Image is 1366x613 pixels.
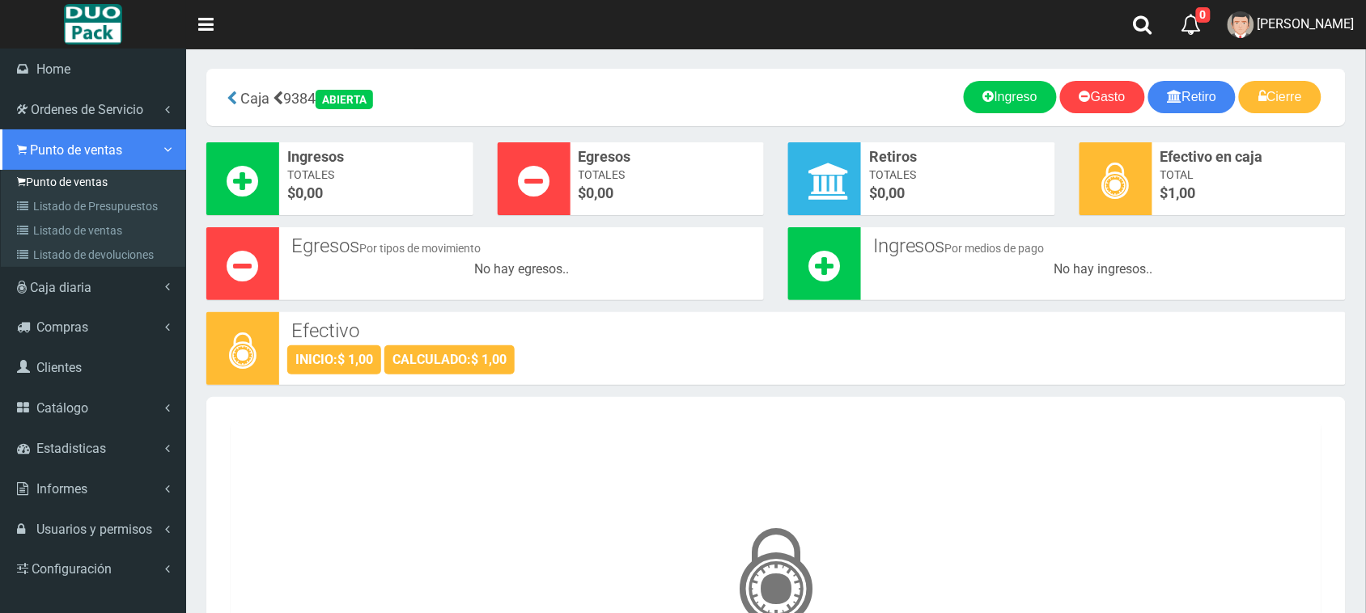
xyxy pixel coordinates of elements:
span: $ [287,183,465,204]
span: Home [36,61,70,77]
a: Listado de Presupuestos [5,194,185,218]
span: Ingresos [287,146,465,167]
h3: Ingresos [873,235,1334,256]
span: Punto de ventas [30,142,122,158]
img: Logo grande [64,4,121,44]
div: ABIERTA [316,90,373,109]
span: Estadisticas [36,441,106,456]
span: Efectivo en caja [1160,146,1338,167]
span: Configuración [32,561,112,577]
font: 0,00 [295,184,323,201]
span: $ [1160,183,1338,204]
span: Clientes [36,360,82,375]
span: Informes [36,481,87,497]
div: No hay ingresos.. [869,260,1338,279]
a: Ingreso [964,81,1057,113]
span: 1,00 [1169,184,1196,201]
span: 0 [1196,7,1211,23]
span: [PERSON_NAME] [1258,16,1355,32]
span: Usuarios y permisos [36,522,152,537]
font: 0,00 [587,184,614,201]
a: Listado de ventas [5,218,185,243]
div: INICIO: [287,345,381,374]
h3: Egresos [291,235,752,256]
a: Retiro [1148,81,1237,113]
img: User Image [1228,11,1254,38]
div: No hay egresos.. [287,260,756,279]
span: Retiros [869,146,1047,167]
div: 9384 [218,81,590,114]
span: Compras [36,319,88,335]
span: Caja diaria [30,280,91,295]
span: $ [579,183,757,204]
span: Caja [240,90,269,107]
a: Gasto [1060,81,1145,113]
span: Totales [579,167,757,183]
span: Ordenes de Servicio [31,102,143,117]
a: Cierre [1239,81,1321,113]
h3: Efectivo [291,320,1334,341]
span: Catálogo [36,400,88,416]
a: Punto de ventas [5,170,185,194]
span: Totales [869,167,1047,183]
strong: $ 1,00 [337,352,373,367]
small: Por tipos de movimiento [359,242,481,255]
a: Listado de devoluciones [5,243,185,267]
span: $ [869,183,1047,204]
div: CALCULADO: [384,345,515,374]
font: 0,00 [877,184,905,201]
strong: $ 1,00 [471,352,507,367]
span: Totales [287,167,465,183]
span: Egresos [579,146,757,167]
small: Por medios de pago [945,242,1045,255]
span: Total [1160,167,1338,183]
